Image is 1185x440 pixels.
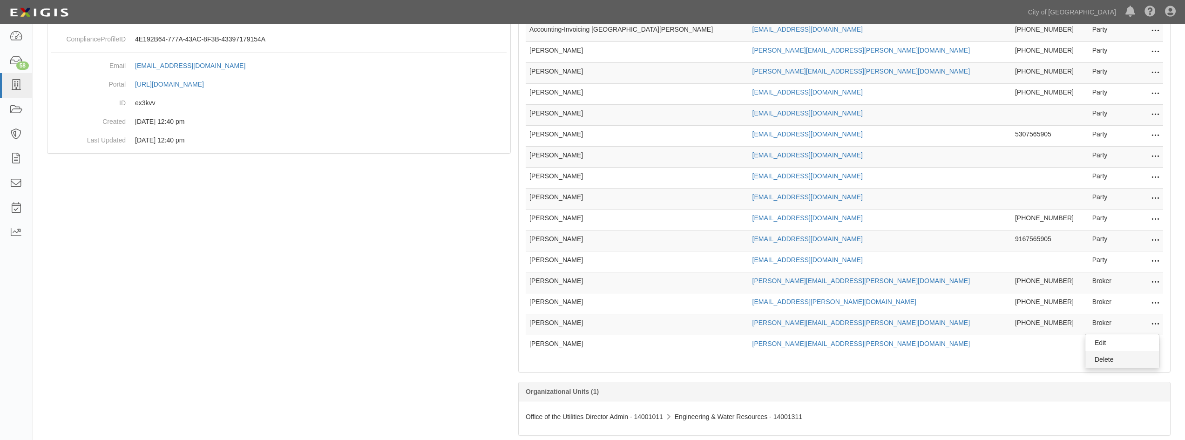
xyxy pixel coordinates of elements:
td: [PERSON_NAME] [526,210,748,230]
a: [PERSON_NAME][EMAIL_ADDRESS][PERSON_NAME][DOMAIN_NAME] [752,47,970,54]
a: [EMAIL_ADDRESS][DOMAIN_NAME] [752,193,863,201]
a: [EMAIL_ADDRESS][PERSON_NAME][DOMAIN_NAME] [752,298,916,305]
a: [EMAIL_ADDRESS][DOMAIN_NAME] [752,235,863,243]
a: [EMAIL_ADDRESS][DOMAIN_NAME] [752,26,863,33]
td: [PERSON_NAME] [526,335,748,356]
span: Engineering & Water Resources - 14001311 [675,413,802,420]
dd: ex3kvv [51,94,507,112]
td: [PERSON_NAME] [526,147,748,168]
dt: Email [51,56,126,70]
img: logo-5460c22ac91f19d4615b14bd174203de0afe785f0fc80cf4dbbc73dc1793850b.png [7,4,71,21]
td: Party [1089,20,1126,42]
dd: 01/04/2024 12:40 pm [51,112,507,131]
td: [PERSON_NAME] [526,42,748,63]
td: Party [1089,42,1126,63]
td: [PERSON_NAME] [526,272,748,293]
td: Party [1089,189,1126,210]
a: [EMAIL_ADDRESS][DOMAIN_NAME] [752,151,863,159]
a: [PERSON_NAME][EMAIL_ADDRESS][PERSON_NAME][DOMAIN_NAME] [752,68,970,75]
a: [EMAIL_ADDRESS][DOMAIN_NAME] [752,214,863,222]
td: Broker [1089,272,1126,293]
td: 9167565905 [1011,230,1089,251]
dt: ID [51,94,126,108]
td: [PHONE_NUMBER] [1011,314,1089,335]
i: Help Center - Complianz [1144,7,1156,18]
td: [PERSON_NAME] [526,189,748,210]
div: 58 [16,61,29,70]
p: 4E192B64-777A-43AC-8F3B-43397179154A [135,34,507,44]
a: [EMAIL_ADDRESS][DOMAIN_NAME] [752,88,863,96]
td: Broker [1089,314,1126,335]
dt: Last Updated [51,131,126,145]
a: Edit [1085,334,1159,351]
dd: 01/04/2024 12:40 pm [51,131,507,149]
td: Accounting-Invoicing [GEOGRAPHIC_DATA][PERSON_NAME] [526,20,748,42]
td: [PERSON_NAME] [526,230,748,251]
b: Organizational Units (1) [526,388,599,395]
td: Party [1089,251,1126,272]
td: [PHONE_NUMBER] [1011,42,1089,63]
td: [PERSON_NAME] [526,251,748,272]
td: 5307565905 [1011,126,1089,147]
td: [PHONE_NUMBER] [1011,210,1089,230]
a: Delete [1085,351,1159,368]
a: [PERSON_NAME][EMAIL_ADDRESS][PERSON_NAME][DOMAIN_NAME] [752,340,970,347]
td: Broker [1089,293,1126,314]
a: City of [GEOGRAPHIC_DATA] [1023,3,1121,21]
dt: Created [51,112,126,126]
td: [PERSON_NAME] [526,105,748,126]
td: Party [1089,126,1126,147]
a: [PERSON_NAME][EMAIL_ADDRESS][PERSON_NAME][DOMAIN_NAME] [752,319,970,326]
td: Party [1089,147,1126,168]
td: Party [1089,63,1126,84]
td: [PERSON_NAME] [526,63,748,84]
td: [PERSON_NAME] [526,314,748,335]
td: Party [1089,105,1126,126]
td: [PHONE_NUMBER] [1011,63,1089,84]
a: [EMAIL_ADDRESS][DOMAIN_NAME] [752,130,863,138]
td: [PERSON_NAME] [526,126,748,147]
dt: Portal [51,75,126,89]
td: [PHONE_NUMBER] [1011,20,1089,42]
td: Party [1089,168,1126,189]
a: [EMAIL_ADDRESS][DOMAIN_NAME] [135,62,256,69]
span: Office of the Utilities Director Admin - 14001011 [526,413,663,420]
td: Party [1089,84,1126,105]
td: [PERSON_NAME] [526,293,748,314]
td: [PERSON_NAME] [526,168,748,189]
td: [PHONE_NUMBER] [1011,272,1089,293]
td: [PERSON_NAME] [526,84,748,105]
div: [EMAIL_ADDRESS][DOMAIN_NAME] [135,61,245,70]
td: Party [1089,230,1126,251]
a: [EMAIL_ADDRESS][DOMAIN_NAME] [752,109,863,117]
td: Party [1089,210,1126,230]
dt: ComplianceProfileID [51,30,126,44]
a: [URL][DOMAIN_NAME] [135,81,214,88]
a: [PERSON_NAME][EMAIL_ADDRESS][PERSON_NAME][DOMAIN_NAME] [752,277,970,284]
a: [EMAIL_ADDRESS][DOMAIN_NAME] [752,256,863,264]
td: [PHONE_NUMBER] [1011,84,1089,105]
a: [EMAIL_ADDRESS][DOMAIN_NAME] [752,172,863,180]
td: [PHONE_NUMBER] [1011,293,1089,314]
